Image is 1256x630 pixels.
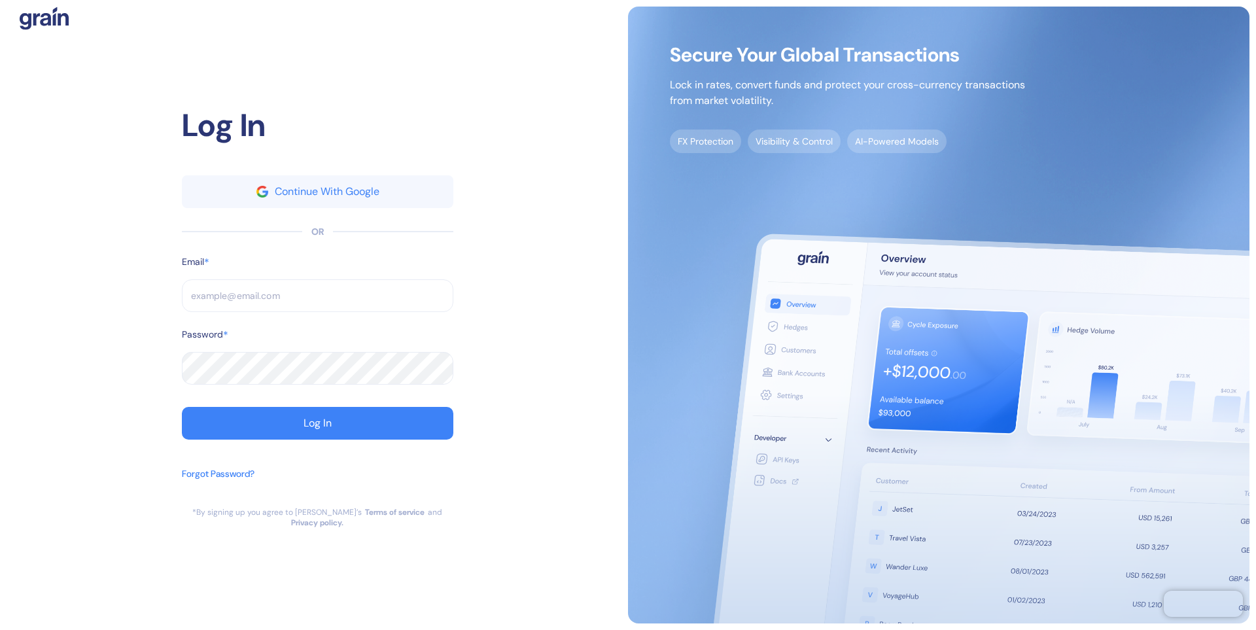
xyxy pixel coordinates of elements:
div: Log In [182,102,453,149]
div: OR [311,225,324,239]
label: Password [182,328,223,341]
a: Privacy policy. [291,517,343,528]
button: googleContinue With Google [182,175,453,208]
img: signup-main-image [628,7,1249,623]
div: *By signing up you agree to [PERSON_NAME]’s [192,507,362,517]
div: Continue With Google [275,186,379,197]
iframe: Chatra live chat [1164,591,1243,617]
button: Log In [182,407,453,440]
a: Terms of service [365,507,425,517]
div: and [428,507,442,517]
div: Forgot Password? [182,467,254,481]
label: Email [182,255,204,269]
div: Log In [304,418,332,429]
button: Forgot Password? [182,461,254,507]
span: Visibility & Control [748,130,841,153]
img: logo [20,7,69,30]
img: google [256,186,268,198]
span: Secure Your Global Transactions [670,48,1025,61]
span: AI-Powered Models [847,130,947,153]
p: Lock in rates, convert funds and protect your cross-currency transactions from market volatility. [670,77,1025,109]
input: example@email.com [182,279,453,312]
span: FX Protection [670,130,741,153]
